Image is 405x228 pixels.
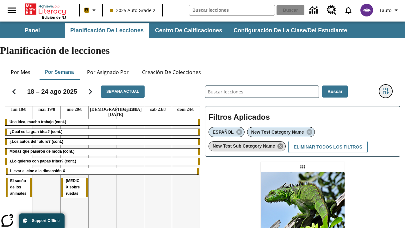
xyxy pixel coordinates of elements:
[37,106,56,113] a: 19 de agosto de 2025
[209,127,245,137] div: Eliminar ESPAÑOL el ítem seleccionado del filtro
[288,141,367,153] button: Eliminar todos los filtros
[32,218,59,223] span: Support Offline
[85,6,88,14] span: B
[6,168,199,174] div: Llevar el cine a la dimensión X
[101,85,145,98] button: Semana actual
[150,23,227,38] button: Centro de calificaciones
[251,130,304,135] span: New Test Category Name
[9,130,62,134] span: ¿Cuál es la gran idea? (cont.)
[10,179,26,196] span: El sueño de los animales
[122,106,139,113] a: 22 de agosto de 2025
[66,178,98,196] span: Rayos X sobre ruedas
[213,143,275,149] span: New Test Sub Category Name
[9,149,74,154] span: Modas que pasaron de moda (cont.)
[360,4,373,16] img: avatar image
[137,65,206,80] button: Creación de colecciones
[9,120,66,124] span: Una idea, mucho trabajo (cont.)
[340,2,357,18] a: Notificaciones
[323,2,340,19] a: Centro de recursos, Se abrirá en una pestaña nueva.
[149,106,167,113] a: 23 de agosto de 2025
[82,84,98,100] button: Seguir
[25,2,66,19] div: Portada
[25,3,66,16] a: Portada
[10,169,65,173] span: Llevar el cine a la dimensión X
[5,119,200,125] div: Una idea, mucho trabajo (cont.)
[19,213,65,228] button: Support Offline
[5,149,200,155] div: Modas que pasaron de moda (cont.)
[209,110,397,125] h2: Filtros Aplicados
[189,5,275,15] input: Buscar campo
[322,85,348,98] button: Buscar
[5,139,200,145] div: ¿Los autos del futuro? (cont.)
[1,23,64,38] button: Panel
[247,127,315,137] div: Eliminar New Test Category Name el ítem seleccionado del filtro
[357,2,377,18] button: Escoja un nuevo avatar
[379,7,391,14] span: Tauto
[9,139,63,144] span: ¿Los autos del futuro? (cont.)
[5,65,36,80] button: Por mes
[82,65,134,80] button: Por asignado por
[5,129,200,135] div: ¿Cuál es la gran idea? (cont.)
[10,106,28,113] a: 18 de agosto de 2025
[298,162,308,172] div: Lección arrastrable: Lluvia de iguanas
[377,4,402,16] button: Perfil/Configuración
[209,141,286,151] div: Eliminar New Test Sub Category Name el ítem seleccionado del filtro
[82,4,100,16] button: Boost El color de la clase es anaranjado claro. Cambiar el color de la clase.
[379,85,392,98] button: Menú lateral de filtros
[27,88,77,95] h2: 18 – 24 ago 2025
[9,159,76,163] span: ¿Lo quieres con papas fritas? (cont.)
[40,65,79,80] button: Por semana
[228,23,352,38] button: Configuración de la clase/del estudiante
[6,84,22,100] button: Regresar
[205,106,400,157] div: Filtros Aplicados
[205,86,319,98] input: Buscar lecciones
[306,2,323,19] a: Centro de información
[110,7,155,14] span: 2025 Auto Grade 2
[65,106,84,113] a: 20 de agosto de 2025
[61,178,88,197] div: Rayos X sobre ruedas
[176,106,196,113] a: 24 de agosto de 2025
[6,178,32,197] div: El sueño de los animales
[42,16,66,19] span: Edición de NJ
[65,23,149,38] button: Planificación de lecciones
[5,158,200,165] div: ¿Lo quieres con papas fritas? (cont.)
[3,1,21,20] button: Abrir el menú lateral
[213,130,234,135] span: ESPAÑOL
[89,106,143,118] a: 21 de agosto de 2025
